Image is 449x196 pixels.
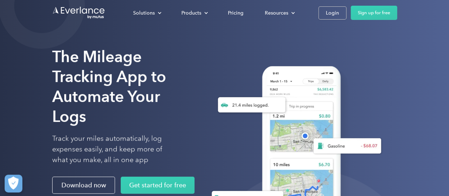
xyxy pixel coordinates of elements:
a: Go to homepage [52,6,105,20]
div: Resources [265,9,288,17]
div: Solutions [133,9,155,17]
a: Get started for free [121,177,195,194]
div: Products [174,7,214,19]
a: Download now [52,177,115,194]
button: Cookies Settings [5,175,22,192]
a: Login [318,6,346,20]
a: Sign up for free [351,6,397,20]
div: Resources [258,7,301,19]
a: Pricing [221,7,251,19]
p: Track your miles automatically, log expenses easily, and keep more of what you make, all in one app [52,133,179,165]
div: Login [326,9,339,17]
div: Products [181,9,201,17]
strong: The Mileage Tracking App to Automate Your Logs [52,47,166,126]
div: Solutions [126,7,167,19]
div: Pricing [228,9,243,17]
